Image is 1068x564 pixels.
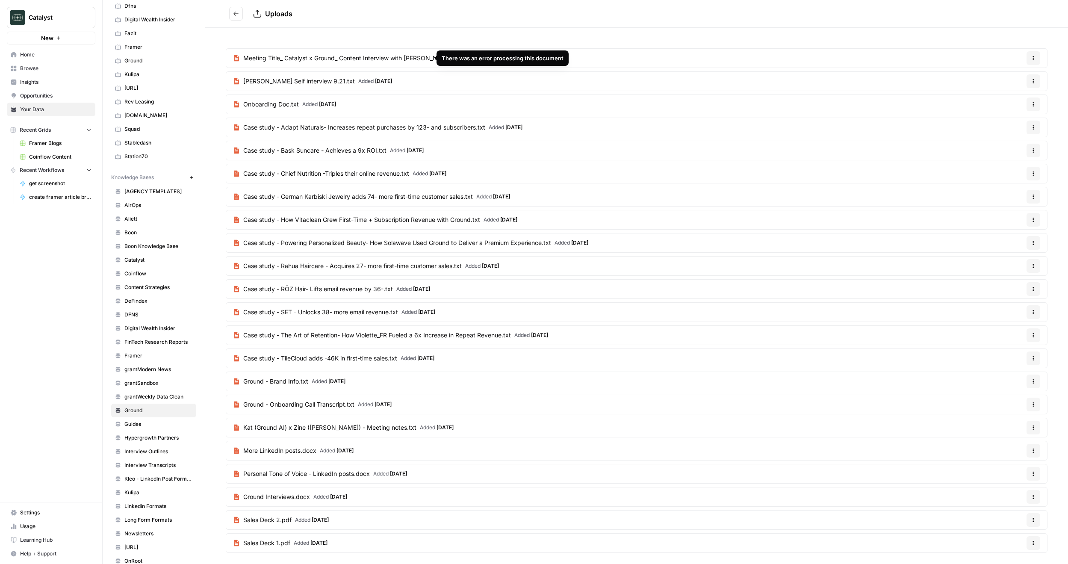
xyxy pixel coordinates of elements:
span: Boon [124,229,192,236]
span: Browse [20,65,91,72]
a: Guides [111,417,196,431]
span: Case study - The Art of Retention- How Violette_FR Fueled a 6x Increase in Repeat Revenue.txt [243,331,511,340]
span: Ground [124,407,192,414]
a: Ground - Brand Info.txtAdded [DATE] [226,372,352,391]
span: Interview Transcripts [124,461,192,469]
span: Personal Tone of Voice - LinkedIn posts.docx [243,470,370,478]
a: Case study - How Vitaclean Grew First-Time + Subscription Revenue with Ground.txtAdded [DATE] [226,210,524,229]
span: Framer [124,43,192,51]
a: Case study - German Karbiski Jewelry adds 74- more first-time customer sales.txtAdded [DATE] [226,187,517,206]
span: Catalyst [124,256,192,264]
span: [DATE] [531,332,548,338]
a: DeFindex [111,294,196,308]
span: Rev Leasing [124,98,192,106]
span: Aliett [124,215,192,223]
span: [DATE] [407,147,424,154]
span: Added [489,124,522,131]
img: Catalyst Logo [10,10,25,25]
a: Fazit [111,27,196,40]
span: Help + Support [20,550,91,558]
span: Squad [124,125,192,133]
a: FinTech Research Reports [111,335,196,349]
span: Added [295,516,329,524]
a: AirOps [111,198,196,212]
span: Interview Outlines [124,448,192,455]
a: Stabledash [111,136,196,150]
a: [URL] [111,81,196,95]
a: Case study - RŌZ Hair- Lifts email revenue by 36-.txtAdded [DATE] [226,280,437,298]
span: Your Data [20,106,91,113]
span: Kleo - LinkedIn Post Formats [124,475,192,483]
span: DeFindex [124,297,192,305]
a: Hypergrowth Partners [111,431,196,445]
span: FinTech Research Reports [124,338,192,346]
span: Home [20,51,91,59]
a: Case study - TileCloud adds -46K in first-time sales.txtAdded [DATE] [226,349,441,368]
a: Case study - The Art of Retention- How Violette_FR Fueled a 6x Increase in Repeat Revenue.txtAdde... [226,326,555,345]
a: Onboarding Doc.txtAdded [DATE] [226,95,343,114]
span: Kulipa [124,489,192,496]
a: Case study - Chief Nutrition -Triples their online revenue.txtAdded [DATE] [226,164,453,183]
a: Catalyst [111,253,196,267]
span: [DATE] [493,193,510,200]
a: Settings [7,506,95,520]
span: AirOps [124,201,192,209]
a: Boon [111,226,196,239]
span: Framer Blogs [29,139,91,147]
a: Framer Blogs [16,136,95,150]
span: [DATE] [417,355,434,361]
span: Opportunities [20,92,91,100]
span: Case study - SET - Unlocks 38- more email revenue.txt [243,308,398,316]
span: Newsletters [124,530,192,537]
a: grantSandbox [111,376,196,390]
span: Catalyst [29,13,80,22]
span: [DATE] [500,216,517,223]
button: Help + Support [7,547,95,561]
span: Insights [20,78,91,86]
span: [DATE] [310,540,327,546]
span: Added [358,401,392,408]
span: Case study - Bask Suncare - Achieves a 9x ROI.txt [243,146,386,155]
a: Your Data [7,103,95,116]
span: [DOMAIN_NAME] [124,112,192,119]
a: Aliett [111,212,196,226]
span: Added [358,77,392,85]
span: [URL] [124,543,192,551]
button: Go back [229,7,243,21]
span: Added [465,262,499,270]
a: Case study - Adapt Naturals- Increases repeat purchases by 123- and subscribers.txtAdded [DATE] [226,118,529,137]
span: Added [396,285,430,293]
a: Ground Interviews.docxAdded [DATE] [226,487,354,506]
span: Added [312,378,345,385]
a: Meeting Title_ Catalyst x Ground_ Content Interview with [PERSON_NAME].txtAdded less than a minut... [226,49,554,68]
a: Case study - Bask Suncare - Achieves a 9x ROI.txtAdded [DATE] [226,141,431,160]
a: Boon Knowledge Base [111,239,196,253]
a: Station70 [111,150,196,163]
button: Recent Workflows [7,164,95,177]
span: Station70 [124,153,192,160]
span: Ground - Onboarding Call Transcript.txt [243,400,354,409]
span: Hypergrowth Partners [124,434,192,442]
a: [URL] [111,540,196,554]
span: Knowledge Bases [111,174,154,181]
span: Added [476,193,510,201]
span: create framer article briefs [29,193,91,201]
span: Kulipa [124,71,192,78]
span: Added [413,170,446,177]
span: Added [390,147,424,154]
a: Interview Outlines [111,445,196,458]
a: Kat (Ground AI) x Zine ([PERSON_NAME]) - Meeting notes.txtAdded [DATE] [226,418,460,437]
span: Ground [124,57,192,65]
a: Case study - Rahua Haircare - Acquires 27- more first-time customer sales.txtAdded [DATE] [226,257,506,275]
span: DFNS [124,311,192,319]
a: [DOMAIN_NAME] [111,109,196,122]
span: Sales Deck 2.pdf [243,516,292,524]
a: Interview Transcripts [111,458,196,472]
span: Coinflow [124,270,192,278]
a: Digital Wealth Insider [111,322,196,335]
span: [DATE] [375,78,392,84]
a: Ground - Onboarding Call Transcript.txtAdded [DATE] [226,395,398,414]
span: More LinkedIn posts.docx [243,446,316,455]
a: Digital Wealth Insider [111,13,196,27]
span: grantWeekly Data Clean [124,393,192,401]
